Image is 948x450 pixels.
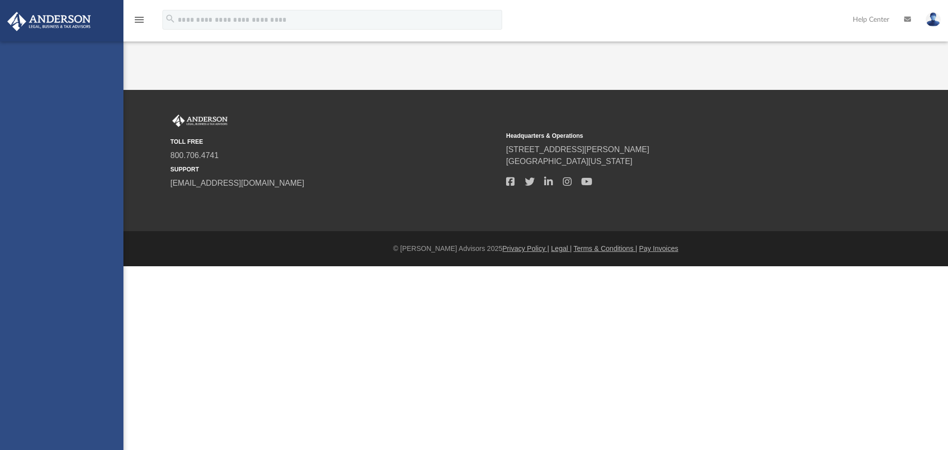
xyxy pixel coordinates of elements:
small: SUPPORT [170,165,499,174]
a: [EMAIL_ADDRESS][DOMAIN_NAME] [170,179,304,187]
a: [STREET_ADDRESS][PERSON_NAME] [506,145,649,154]
div: © [PERSON_NAME] Advisors 2025 [123,244,948,254]
img: Anderson Advisors Platinum Portal [4,12,94,31]
i: menu [133,14,145,26]
small: TOLL FREE [170,137,499,146]
a: Terms & Conditions | [574,245,637,252]
small: Headquarters & Operations [506,131,835,140]
img: Anderson Advisors Platinum Portal [170,115,230,127]
a: 800.706.4741 [170,151,219,160]
a: Pay Invoices [639,245,678,252]
a: menu [133,19,145,26]
a: Legal | [551,245,572,252]
img: User Pic [926,12,941,27]
a: [GEOGRAPHIC_DATA][US_STATE] [506,157,632,165]
i: search [165,13,176,24]
a: Privacy Policy | [503,245,550,252]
